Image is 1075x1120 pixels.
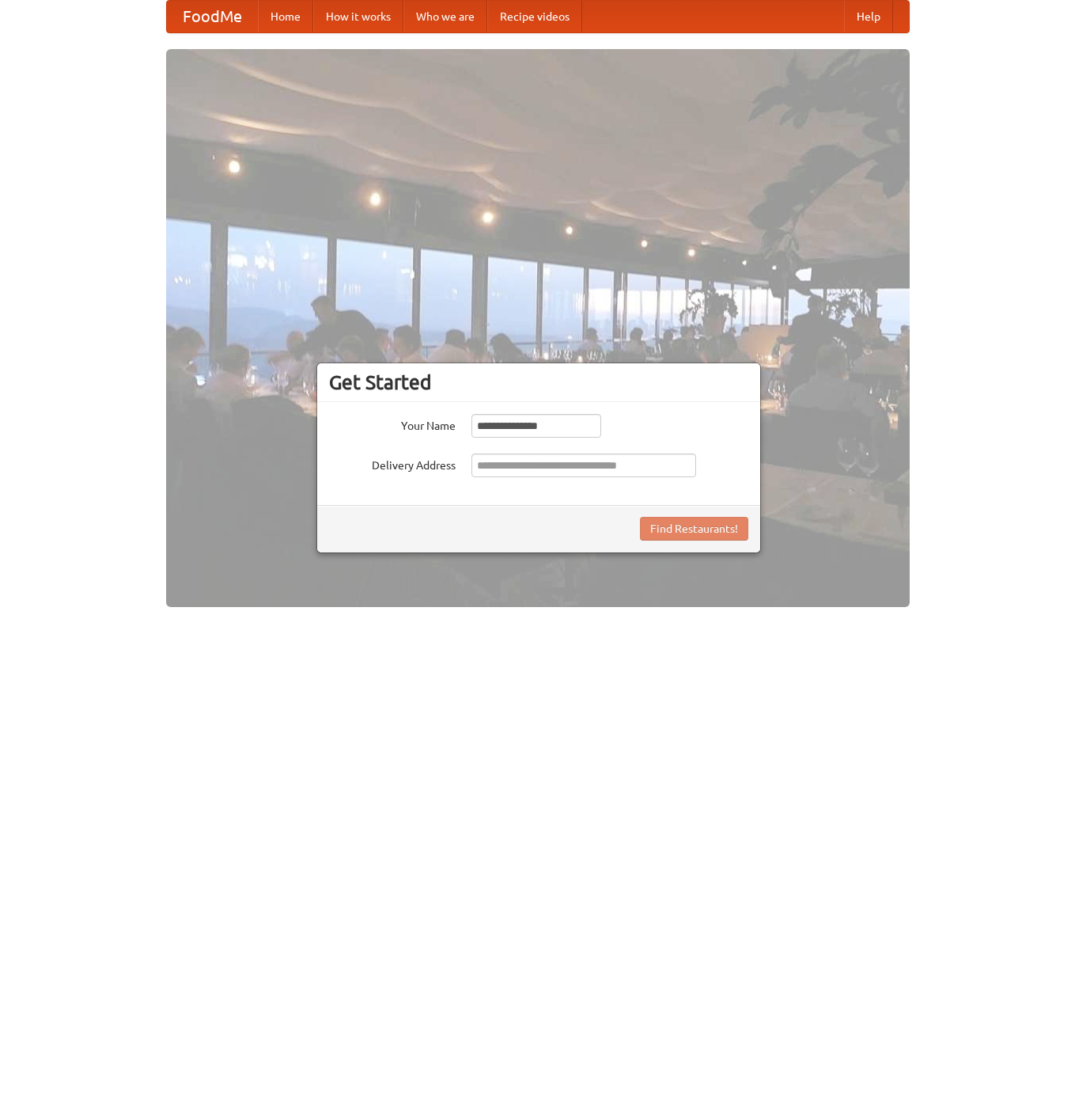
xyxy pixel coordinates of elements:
[329,454,456,473] label: Delivery Address
[313,1,403,32] a: How it works
[844,1,893,32] a: Help
[640,517,748,541] button: Find Restaurants!
[329,414,456,434] label: Your Name
[329,370,748,394] h3: Get Started
[403,1,487,32] a: Who we are
[487,1,582,32] a: Recipe videos
[167,1,258,32] a: FoodMe
[258,1,313,32] a: Home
